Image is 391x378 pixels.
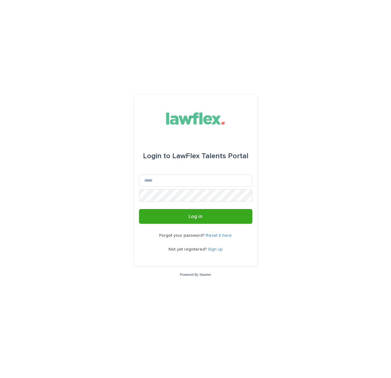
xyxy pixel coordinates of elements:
button: Log in [139,209,252,224]
span: Login to [143,152,170,160]
span: Log in [189,214,202,219]
a: Powered By Stacker [180,273,211,276]
a: Reset it here [206,233,232,238]
a: Sign up [208,247,223,251]
span: Not yet registered? [169,247,208,251]
img: Gnvw4qrBSHOAfo8VMhG6 [161,109,230,128]
div: LawFlex Talents Portal [143,147,248,165]
span: Forgot your password? [159,233,206,238]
